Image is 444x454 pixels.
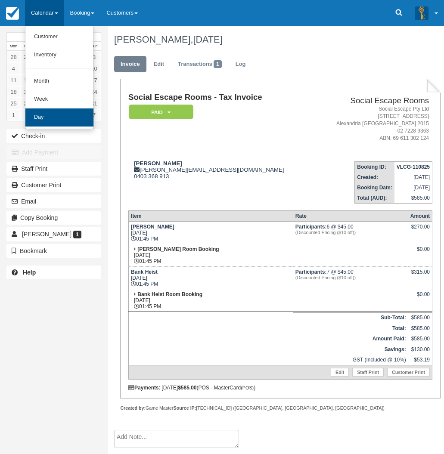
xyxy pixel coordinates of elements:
[295,275,406,280] em: (Discounted Pricing ($10 off))
[7,109,20,121] a: 1
[355,182,394,193] th: Booking Date:
[128,160,314,179] div: [PERSON_NAME][EMAIL_ADDRESS][DOMAIN_NAME] 0403 368 913
[293,323,408,334] th: Total:
[87,98,101,109] a: 31
[7,86,20,98] a: 18
[394,182,432,193] td: [DATE]
[7,42,20,51] th: Mon
[355,193,394,204] th: Total (AUD):
[87,74,101,86] a: 17
[6,178,101,192] a: Customer Print
[128,266,293,289] td: [DATE] 01:45 PM
[20,109,34,121] a: 2
[120,405,146,411] strong: Created by:
[387,368,430,377] a: Customer Print
[293,334,408,344] th: Amount Paid:
[295,230,406,235] em: (Discounted Pricing ($10 off))
[293,312,408,323] th: Sub-Total:
[410,291,430,304] div: $0.00
[20,51,34,63] a: 29
[7,74,20,86] a: 11
[397,164,430,170] strong: VLCG-110825
[134,160,182,167] strong: [PERSON_NAME]
[22,231,71,238] span: [PERSON_NAME]
[87,109,101,121] a: 7
[6,129,101,143] button: Check-in
[355,172,394,182] th: Created:
[25,26,94,129] ul: Calendar
[131,269,158,275] strong: Bank Heist
[410,246,430,259] div: $0.00
[415,6,428,20] img: A3
[23,269,36,276] b: Help
[73,231,81,238] span: 1
[25,28,93,46] a: Customer
[20,86,34,98] a: 19
[6,195,101,208] button: Email
[408,334,432,344] td: $585.00
[352,368,384,377] a: Staff Print
[193,34,222,45] span: [DATE]
[128,93,314,102] h1: Social Escape Rooms - Tax Invoice
[114,56,146,73] a: Invoice
[293,355,408,365] td: GST (Included @ 10%)
[394,193,432,204] td: $585.00
[128,385,159,391] strong: Payments
[7,63,20,74] a: 4
[408,312,432,323] td: $585.00
[137,291,202,297] strong: Bank Heist Room Booking
[408,355,432,365] td: $53.19
[87,63,101,74] a: 10
[174,405,196,411] strong: Source IP:
[131,224,174,230] strong: [PERSON_NAME]
[137,246,219,252] strong: [PERSON_NAME] Room Booking
[25,108,93,127] a: Day
[120,405,440,411] div: Game Master [TECHNICAL_ID] ([GEOGRAPHIC_DATA], [GEOGRAPHIC_DATA], [GEOGRAPHIC_DATA])
[295,224,327,230] strong: Participants
[293,210,408,221] th: Rate
[241,385,254,390] small: (POS)
[7,98,20,109] a: 25
[293,266,408,289] td: 7 @ $45.00
[6,162,101,176] a: Staff Print
[7,51,20,63] a: 28
[6,227,101,241] a: [PERSON_NAME] 1
[20,98,34,109] a: 26
[6,266,101,279] a: Help
[317,96,429,105] h2: Social Escape Rooms
[410,269,430,282] div: $315.00
[229,56,252,73] a: Log
[87,51,101,63] a: 3
[295,269,327,275] strong: Participants
[87,86,101,98] a: 24
[171,56,228,73] a: Transactions1
[293,344,408,355] th: Savings:
[20,42,34,51] th: Tue
[410,224,430,237] div: $270.00
[128,289,293,312] td: [DATE] 01:45 PM
[408,344,432,355] td: $130.00
[128,244,293,267] td: [DATE] 01:45 PM
[6,211,101,225] button: Copy Booking
[147,56,171,73] a: Edit
[408,323,432,334] td: $585.00
[6,7,19,20] img: checkfront-main-nav-mini-logo.png
[87,42,101,51] th: Sun
[214,60,222,68] span: 1
[355,161,394,172] th: Booking ID:
[114,34,434,45] h1: [PERSON_NAME],
[128,210,293,221] th: Item
[25,72,93,90] a: Month
[129,105,193,120] em: Paid
[20,74,34,86] a: 12
[6,244,101,258] button: Bookmark
[128,221,293,244] td: [DATE] 01:45 PM
[178,385,196,391] strong: $585.00
[25,46,93,64] a: Inventory
[331,368,349,377] a: Edit
[25,90,93,108] a: Week
[20,63,34,74] a: 5
[394,172,432,182] td: [DATE]
[317,105,429,142] address: Social Escape Pty Ltd [STREET_ADDRESS] Alexandria [GEOGRAPHIC_DATA] 2015 02 7228 9363 ABN: 69 611...
[128,104,190,120] a: Paid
